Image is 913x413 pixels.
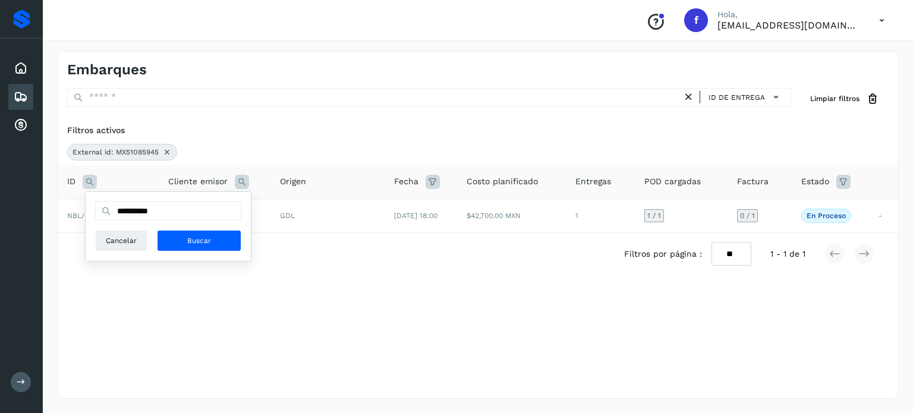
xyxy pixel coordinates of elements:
td: - [869,198,898,232]
span: 1 / 1 [647,212,661,219]
span: Filtros por página : [624,248,702,260]
div: External id: MX51085945 [67,144,177,160]
span: Cliente emisor [168,175,228,188]
span: Factura [737,175,769,188]
span: External id: MX51085945 [73,147,159,157]
td: 1 [566,198,635,232]
span: GDL [280,212,295,220]
td: $42,700.00 MXN [457,198,566,232]
div: Cuentas por cobrar [8,112,33,138]
span: POD cargadas [644,175,701,188]
div: Filtros activos [67,124,889,137]
span: Origen [280,175,306,188]
span: 1 - 1 de 1 [770,248,805,260]
div: Embarques [8,84,33,110]
span: Estado [801,175,829,188]
span: Limpiar filtros [810,93,860,104]
span: Costo planificado [467,175,538,188]
span: [DATE] 18:00 [394,212,437,220]
span: ID [67,175,75,188]
span: Fecha [394,175,418,188]
p: Hola, [717,10,860,20]
span: 0 / 1 [740,212,755,219]
span: Entregas [575,175,611,188]
span: ID de entrega [709,92,765,103]
p: En proceso [807,212,846,220]
button: ID de entrega [705,89,786,106]
p: fyc3@mexamerik.com [717,20,860,31]
div: Inicio [8,55,33,81]
button: Limpiar filtros [801,88,889,110]
span: NBL/MX.MX51085945 [67,212,138,220]
h4: Embarques [67,61,147,78]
